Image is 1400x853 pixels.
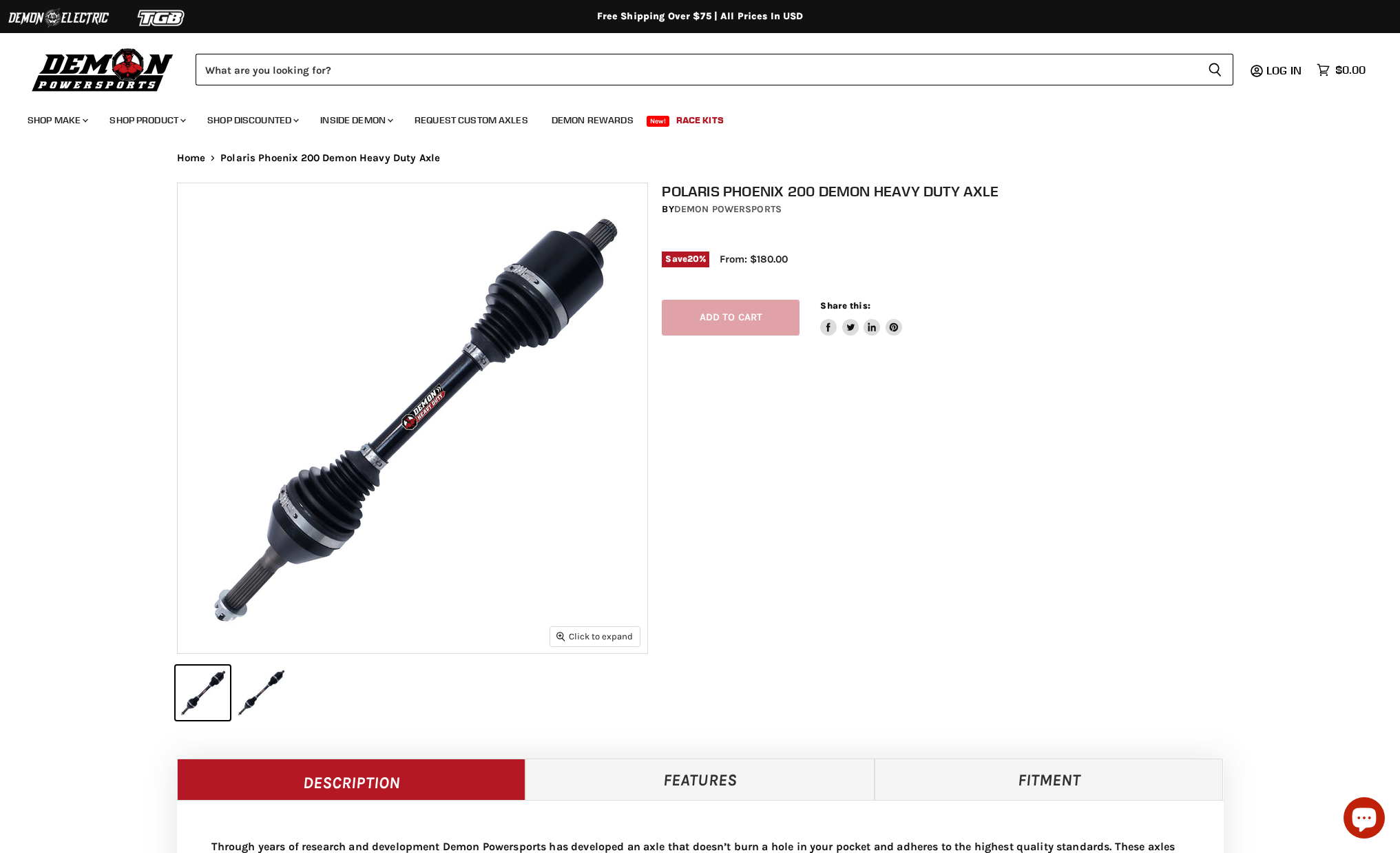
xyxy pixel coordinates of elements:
form: Product [196,54,1233,85]
a: Inside Demon [310,106,401,134]
ul: Main menu [17,101,1362,134]
a: Demon Powersports [674,203,782,215]
img: Demon Electric Logo 2 [7,5,110,31]
aside: Share this: [820,300,902,336]
span: From: $180.00 [720,253,788,265]
a: Shop Discounted [197,106,307,134]
span: Log in [1266,63,1302,77]
a: Race Kits [666,106,734,134]
a: Shop Make [17,106,96,134]
a: Log in [1260,64,1310,76]
a: Features [525,759,875,800]
h1: Polaris Phoenix 200 Demon Heavy Duty Axle [662,183,1237,200]
span: Save % [662,251,709,267]
span: Click to expand [556,631,633,641]
a: Fitment [875,759,1224,800]
button: Search [1197,54,1233,85]
a: Shop Product [99,106,194,134]
span: Polaris Phoenix 200 Demon Heavy Duty Axle [220,152,440,164]
a: $0.00 [1310,60,1372,80]
a: Description [177,759,526,800]
a: Request Custom Axles [404,106,539,134]
div: Free Shipping Over $75 | All Prices In USD [149,10,1251,23]
span: Share this: [820,300,870,311]
button: Click to expand [550,627,640,646]
span: New! [647,116,670,127]
img: IMAGE [178,183,647,653]
button: IMAGE thumbnail [176,666,230,720]
nav: Breadcrumbs [149,152,1251,164]
img: TGB Logo 2 [110,5,213,31]
span: $0.00 [1335,63,1366,76]
a: Demon Rewards [541,106,644,134]
div: by [662,202,1237,217]
button: IMAGE thumbnail [234,666,289,720]
input: Search [196,54,1197,85]
a: Home [177,152,206,164]
span: 20 [687,254,699,264]
img: Demon Powersports [28,45,178,94]
inbox-online-store-chat: Shopify online store chat [1339,797,1389,842]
